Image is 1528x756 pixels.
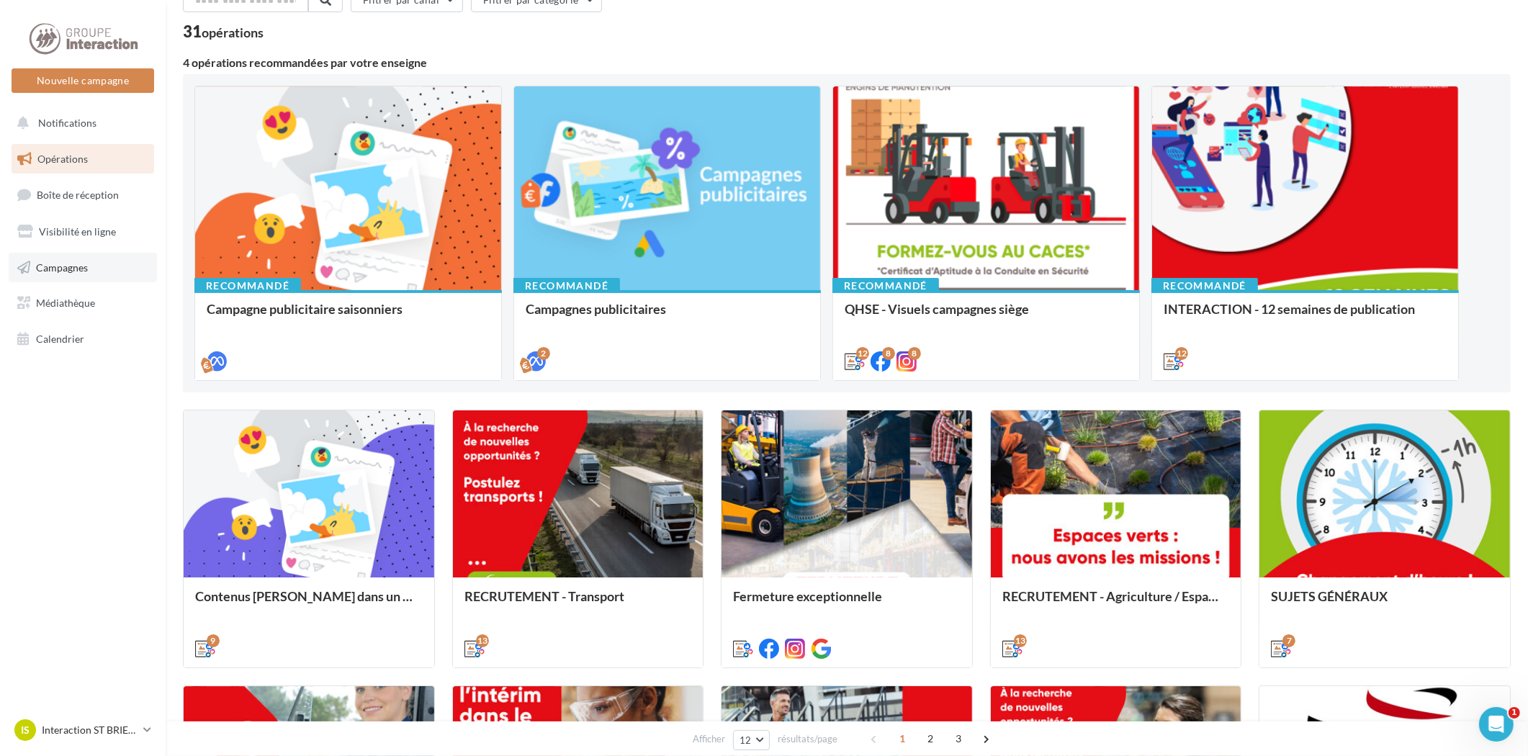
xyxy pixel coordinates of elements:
[464,589,692,618] div: RECRUTEMENT - Transport
[778,732,837,746] span: résultats/page
[21,723,30,737] span: IS
[39,225,116,238] span: Visibilité en ligne
[9,253,157,283] a: Campagnes
[891,727,914,750] span: 1
[202,26,264,39] div: opérations
[194,278,301,294] div: Recommandé
[12,716,154,744] a: IS Interaction ST BRIEUC
[9,108,151,138] button: Notifications
[526,302,809,330] div: Campagnes publicitaires
[183,24,264,40] div: 31
[1479,707,1514,742] iframe: Intercom live chat
[1175,347,1188,360] div: 12
[195,589,423,618] div: Contenus [PERSON_NAME] dans un esprit estival
[845,302,1128,330] div: QHSE - Visuels campagnes siège
[9,179,157,210] a: Boîte de réception
[183,57,1511,68] div: 4 opérations recommandées par votre enseigne
[36,297,95,309] span: Médiathèque
[38,117,96,129] span: Notifications
[1014,634,1027,647] div: 13
[37,153,88,165] span: Opérations
[1002,589,1230,618] div: RECRUTEMENT - Agriculture / Espaces verts
[9,324,157,354] a: Calendrier
[1282,634,1295,647] div: 7
[740,734,752,746] span: 12
[1151,278,1258,294] div: Recommandé
[9,288,157,318] a: Médiathèque
[919,727,942,750] span: 2
[537,347,550,360] div: 2
[36,261,88,273] span: Campagnes
[1164,302,1447,330] div: INTERACTION - 12 semaines de publication
[1509,707,1520,719] span: 1
[12,68,154,93] button: Nouvelle campagne
[9,144,157,174] a: Opérations
[733,589,961,618] div: Fermeture exceptionnelle
[1271,589,1498,618] div: SUJETS GÉNÉRAUX
[36,333,84,345] span: Calendrier
[856,347,869,360] div: 12
[9,217,157,247] a: Visibilité en ligne
[882,347,895,360] div: 8
[832,278,939,294] div: Recommandé
[733,730,770,750] button: 12
[908,347,921,360] div: 8
[947,727,970,750] span: 3
[207,634,220,647] div: 9
[207,302,490,330] div: Campagne publicitaire saisonniers
[513,278,620,294] div: Recommandé
[476,634,489,647] div: 13
[42,723,138,737] p: Interaction ST BRIEUC
[693,732,725,746] span: Afficher
[37,189,119,201] span: Boîte de réception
